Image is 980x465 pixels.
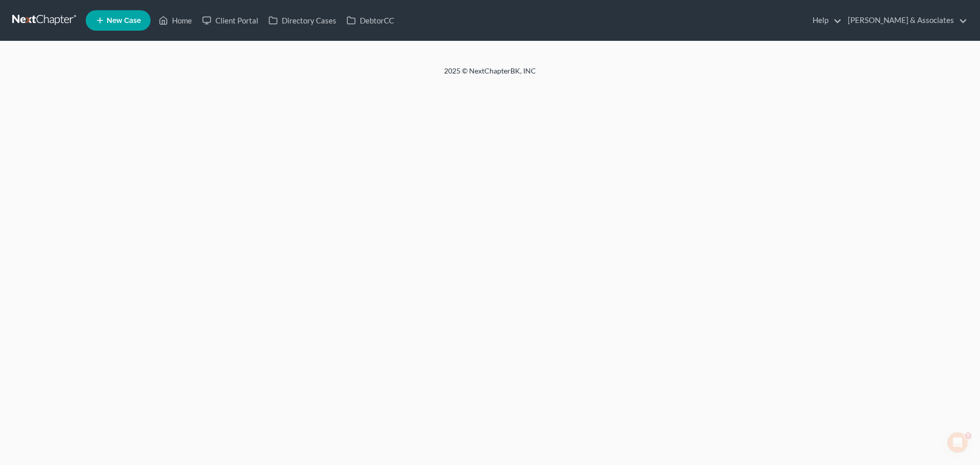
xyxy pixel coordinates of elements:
[807,11,842,30] a: Help
[843,11,967,30] a: [PERSON_NAME] & Associates
[154,11,197,30] a: Home
[86,10,151,31] new-legal-case-button: New Case
[341,11,399,30] a: DebtorCC
[263,11,341,30] a: Directory Cases
[197,11,263,30] a: Client Portal
[945,430,970,455] iframe: Intercom live chat
[199,66,781,84] div: 2025 © NextChapterBK, INC
[966,430,974,438] span: 5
